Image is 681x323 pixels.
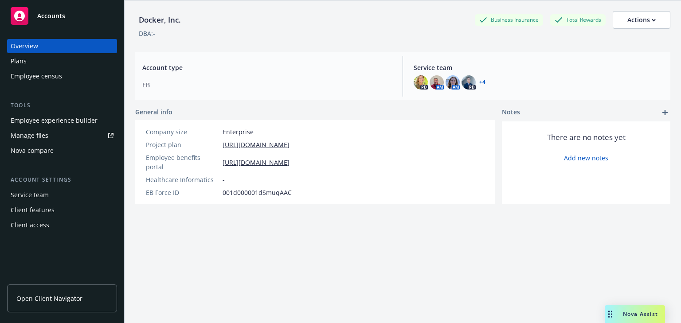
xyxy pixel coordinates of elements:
img: photo [414,75,428,90]
div: Tools [7,101,117,110]
img: photo [430,75,444,90]
div: Employee benefits portal [146,153,219,171]
a: Service team [7,188,117,202]
a: Plans [7,54,117,68]
a: Employee experience builder [7,113,117,128]
span: Nova Assist [623,310,658,318]
div: Project plan [146,140,219,149]
img: photo [446,75,460,90]
div: Actions [627,12,656,28]
span: Notes [502,107,520,118]
a: Manage files [7,128,117,143]
div: EB Force ID [146,188,219,197]
button: Nova Assist [605,305,665,323]
div: Client access [11,218,49,232]
div: Employee experience builder [11,113,98,128]
a: Client access [7,218,117,232]
span: - [223,175,225,184]
span: Service team [414,63,663,72]
div: Company size [146,127,219,136]
a: Nova compare [7,144,117,158]
a: [URL][DOMAIN_NAME] [223,140,290,149]
a: Overview [7,39,117,53]
div: Plans [11,54,27,68]
div: Nova compare [11,144,54,158]
div: Healthcare Informatics [146,175,219,184]
div: Client features [11,203,55,217]
div: Total Rewards [550,14,606,25]
div: Account settings [7,175,117,184]
button: Actions [613,11,670,29]
div: Service team [11,188,49,202]
div: Manage files [11,128,48,143]
div: Docker, Inc. [135,14,184,26]
span: 001d000001dSmuqAAC [223,188,292,197]
a: add [660,107,670,118]
img: photo [462,75,476,90]
div: Overview [11,39,38,53]
div: Business Insurance [475,14,543,25]
div: DBA: - [139,29,155,38]
span: Enterprise [223,127,254,136]
span: There are no notes yet [547,132,626,143]
a: [URL][DOMAIN_NAME] [223,158,290,167]
a: Add new notes [564,153,608,163]
span: General info [135,107,172,117]
span: EB [142,80,392,90]
span: Open Client Navigator [16,294,82,303]
a: +4 [479,80,485,85]
div: Employee census [11,69,62,83]
a: Client features [7,203,117,217]
a: Employee census [7,69,117,83]
a: Accounts [7,4,117,28]
span: Accounts [37,12,65,19]
div: Drag to move [605,305,616,323]
span: Account type [142,63,392,72]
